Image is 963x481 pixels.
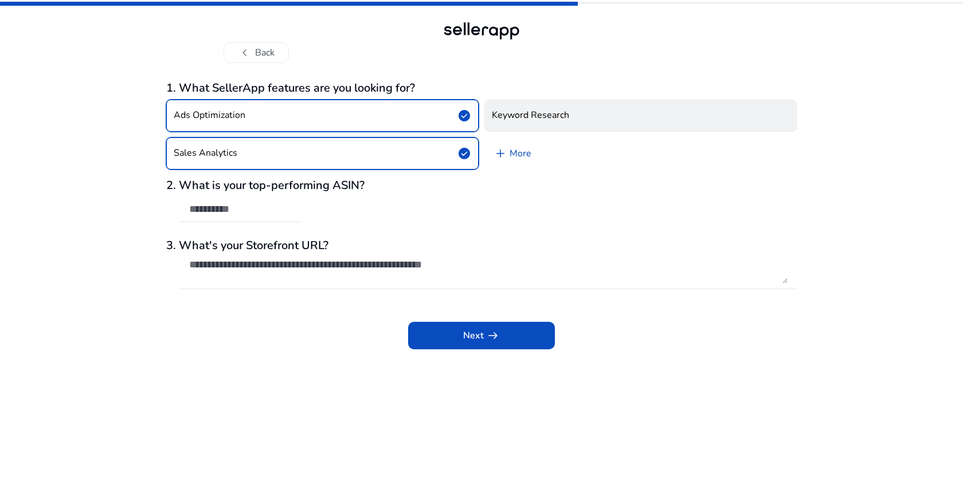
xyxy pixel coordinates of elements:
span: check_circle [457,109,471,123]
h4: Sales Analytics [174,148,237,159]
h3: 1. What SellerApp features are you looking for? [166,81,797,95]
button: chevron_leftBack [224,42,289,63]
span: arrow_right_alt [486,329,500,342]
h4: Ads Optimization [174,110,245,121]
span: chevron_left [238,46,252,60]
span: add [494,147,507,160]
span: Next [463,329,500,342]
button: Nextarrow_right_alt [408,322,555,349]
a: More [484,137,541,169]
button: Sales Analyticscheck_circle [166,137,479,169]
h3: 3. What's your Storefront URL? [166,239,797,253]
h4: Keyword Research [492,110,569,121]
button: Ads Optimizationcheck_circle [166,100,479,132]
button: Keyword Research [484,100,797,132]
h3: 2. What is your top-performing ASIN? [166,179,797,192]
span: check_circle [457,147,471,160]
